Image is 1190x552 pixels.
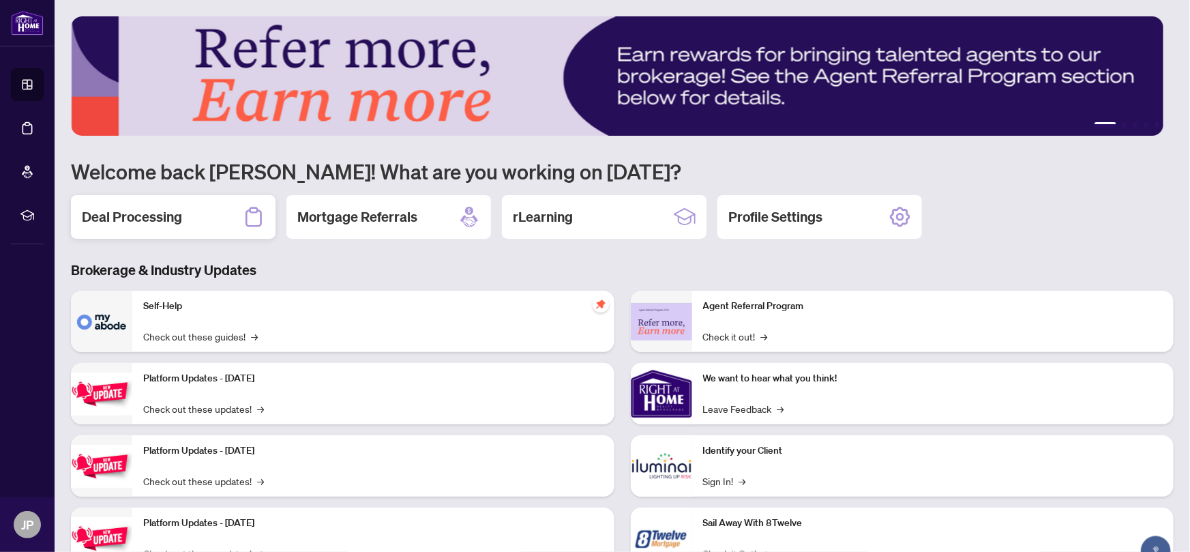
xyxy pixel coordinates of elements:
p: Agent Referral Program [703,299,1163,314]
button: 1 [1095,122,1116,128]
p: Identify your Client [703,444,1163,459]
a: Check out these updates!→ [143,474,264,489]
h2: Deal Processing [82,207,182,227]
span: → [777,401,784,416]
span: pushpin [593,296,609,313]
img: We want to hear what you think! [631,363,692,424]
span: → [761,329,768,344]
button: 2 [1122,122,1127,128]
a: Leave Feedback→ [703,401,784,416]
a: Check out these updates!→ [143,401,264,416]
img: Platform Updates - July 21, 2025 [71,373,132,416]
button: 5 [1155,122,1160,128]
p: Platform Updates - [DATE] [143,444,604,459]
a: Sign In!→ [703,474,746,489]
span: → [257,474,264,489]
h3: Brokerage & Industry Updates [71,261,1174,280]
span: JP [21,515,33,534]
img: logo [11,10,44,35]
a: Check it out!→ [703,329,768,344]
p: Platform Updates - [DATE] [143,516,604,531]
img: Slide 0 [71,16,1163,136]
p: Sail Away With 8Twelve [703,516,1163,531]
h2: Mortgage Referrals [297,207,417,227]
img: Agent Referral Program [631,303,692,340]
h2: rLearning [513,207,573,227]
img: Identify your Client [631,435,692,497]
p: Self-Help [143,299,604,314]
h2: Profile Settings [728,207,822,227]
h1: Welcome back [PERSON_NAME]! What are you working on [DATE]? [71,158,1174,184]
img: Self-Help [71,291,132,352]
span: → [739,474,746,489]
a: Check out these guides!→ [143,329,258,344]
button: 4 [1144,122,1149,128]
p: Platform Updates - [DATE] [143,371,604,386]
button: Open asap [1135,504,1176,545]
span: → [251,329,258,344]
img: Platform Updates - July 8, 2025 [71,445,132,488]
span: → [257,401,264,416]
button: 3 [1133,122,1138,128]
p: We want to hear what you think! [703,371,1163,386]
